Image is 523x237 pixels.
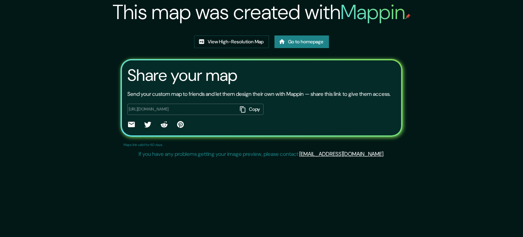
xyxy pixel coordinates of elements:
a: [EMAIL_ADDRESS][DOMAIN_NAME] [299,150,383,158]
a: Go to homepage [274,35,329,48]
a: View High-Resolution Map [194,35,269,48]
p: Maps link valid for 60 days. [124,142,163,147]
p: Send your custom map to friends and let them design their own with Mappin — share this link to gi... [127,90,391,98]
h3: Share your map [127,66,237,85]
img: mappin-pin [405,14,411,19]
p: If you have any problems getting your image preview, please contact . [139,150,384,158]
button: Copy [237,104,264,115]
